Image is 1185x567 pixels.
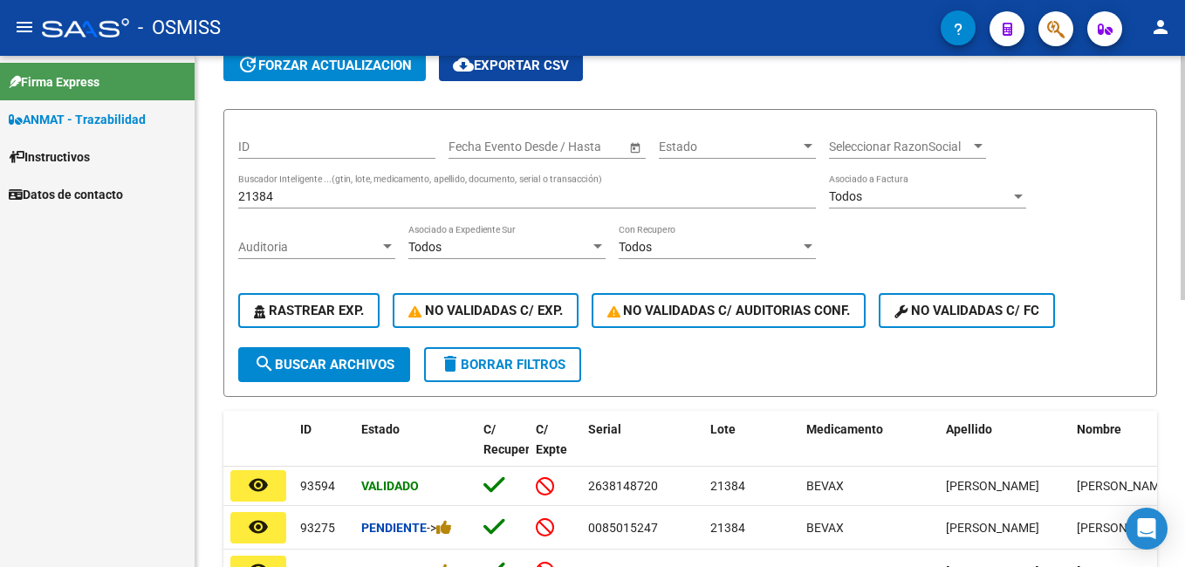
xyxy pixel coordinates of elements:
button: forzar actualizacion [223,50,426,81]
mat-icon: remove_red_eye [248,516,269,537]
span: 21384 [710,521,745,535]
span: 2638148720 [588,479,658,493]
span: Estado [361,422,400,436]
span: No Validadas c/ Exp. [408,303,563,318]
input: Start date [449,140,503,154]
span: Estado [659,140,800,154]
span: ANMAT - Trazabilidad [9,110,146,129]
span: 0085015247 [588,521,658,535]
mat-icon: search [254,353,275,374]
span: -> [427,521,452,535]
button: Borrar Filtros [424,347,581,382]
span: [PERSON_NAME] [1077,479,1170,493]
span: [PERSON_NAME] [946,479,1039,493]
mat-icon: person [1150,17,1171,38]
button: Open calendar [626,138,644,156]
datatable-header-cell: C/ Recupero [476,411,529,488]
span: Todos [408,240,442,254]
strong: Pendiente [361,521,427,535]
span: Rastrear Exp. [254,303,364,318]
span: Datos de contacto [9,185,123,204]
span: [PERSON_NAME] [946,521,1039,535]
span: Todos [619,240,652,254]
span: Instructivos [9,147,90,167]
button: No Validadas c/ Exp. [393,293,579,328]
datatable-header-cell: ID [293,411,354,488]
span: Exportar CSV [453,58,569,73]
span: Nombre [1077,422,1121,436]
span: Todos [829,189,862,203]
span: 93275 [300,521,335,535]
button: No validadas c/ FC [879,293,1055,328]
mat-icon: cloud_download [453,54,474,75]
span: Medicamento [806,422,883,436]
mat-icon: remove_red_eye [248,475,269,495]
span: C/ Expte [536,422,567,456]
div: Open Intercom Messenger [1126,508,1168,550]
span: No validadas c/ FC [894,303,1039,318]
datatable-header-cell: Apellido [939,411,1070,488]
datatable-header-cell: Lote [703,411,799,488]
span: ID [300,422,312,436]
datatable-header-cell: Medicamento [799,411,939,488]
span: 93594 [300,479,335,493]
span: Apellido [946,422,992,436]
datatable-header-cell: Estado [354,411,476,488]
span: Serial [588,422,621,436]
span: Buscar Archivos [254,357,394,372]
span: Firma Express [9,72,99,92]
strong: Validado [361,479,419,493]
datatable-header-cell: C/ Expte [529,411,581,488]
span: BEVAX [806,521,844,535]
mat-icon: delete [440,353,461,374]
span: Borrar Filtros [440,357,565,372]
span: [PERSON_NAME] [1077,521,1170,535]
span: Seleccionar RazonSocial [829,140,970,154]
datatable-header-cell: Serial [581,411,703,488]
button: Exportar CSV [439,50,583,81]
span: BEVAX [806,479,844,493]
button: Buscar Archivos [238,347,410,382]
span: Auditoria [238,240,380,255]
span: - OSMISS [138,9,221,47]
input: End date [517,140,603,154]
mat-icon: menu [14,17,35,38]
span: No Validadas c/ Auditorias Conf. [607,303,851,318]
button: No Validadas c/ Auditorias Conf. [592,293,866,328]
mat-icon: update [237,54,258,75]
span: C/ Recupero [483,422,537,456]
span: forzar actualizacion [237,58,412,73]
span: Lote [710,422,736,436]
span: 21384 [710,479,745,493]
button: Rastrear Exp. [238,293,380,328]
